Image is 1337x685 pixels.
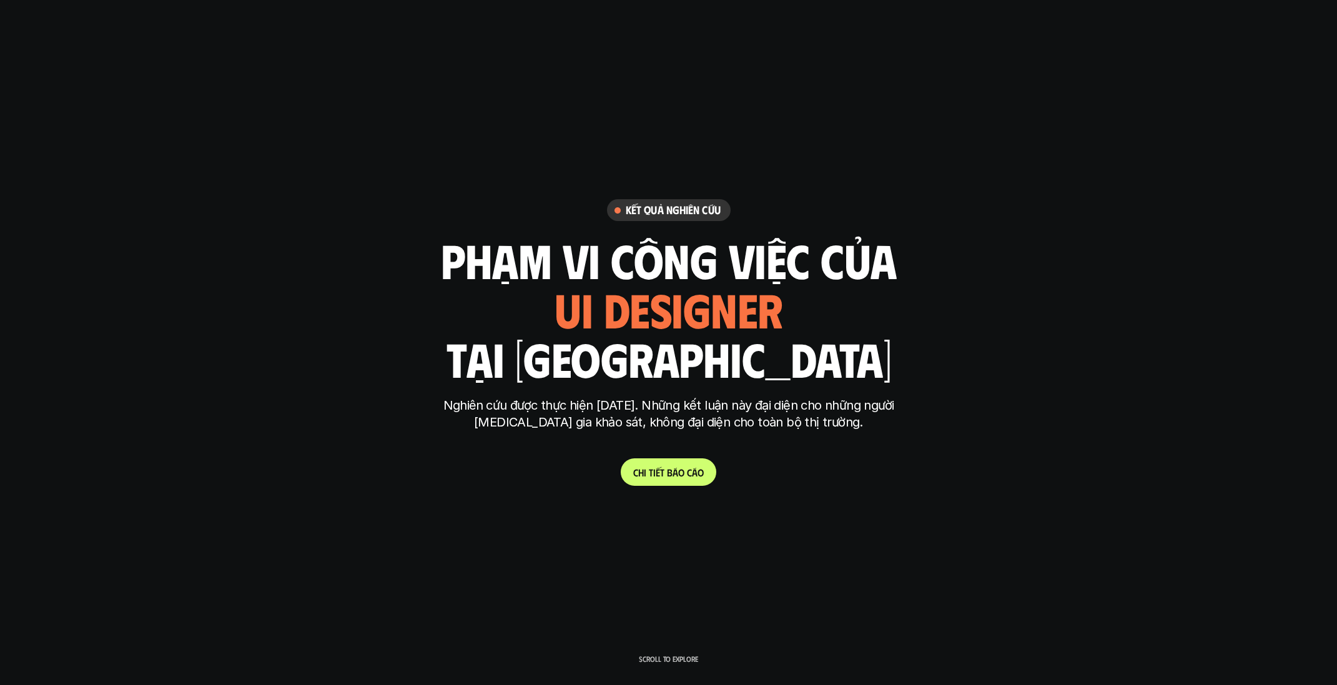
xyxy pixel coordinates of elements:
p: Nghiên cứu được thực hiện [DATE]. Những kết luận này đại diện cho những người [MEDICAL_DATA] gia ... [435,397,903,431]
span: i [653,466,656,478]
span: ế [656,466,660,478]
span: i [644,466,646,478]
span: t [660,466,664,478]
span: o [698,466,704,478]
h6: Kết quả nghiên cứu [626,203,721,217]
a: Chitiếtbáocáo [621,458,716,486]
span: c [687,466,692,478]
span: C [633,466,638,478]
span: á [673,466,678,478]
span: o [678,466,684,478]
h1: tại [GEOGRAPHIC_DATA] [446,332,891,385]
span: h [638,466,644,478]
p: Scroll to explore [639,654,698,663]
span: á [692,466,698,478]
span: t [649,466,653,478]
h1: phạm vi công việc của [441,234,897,286]
span: b [667,466,673,478]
